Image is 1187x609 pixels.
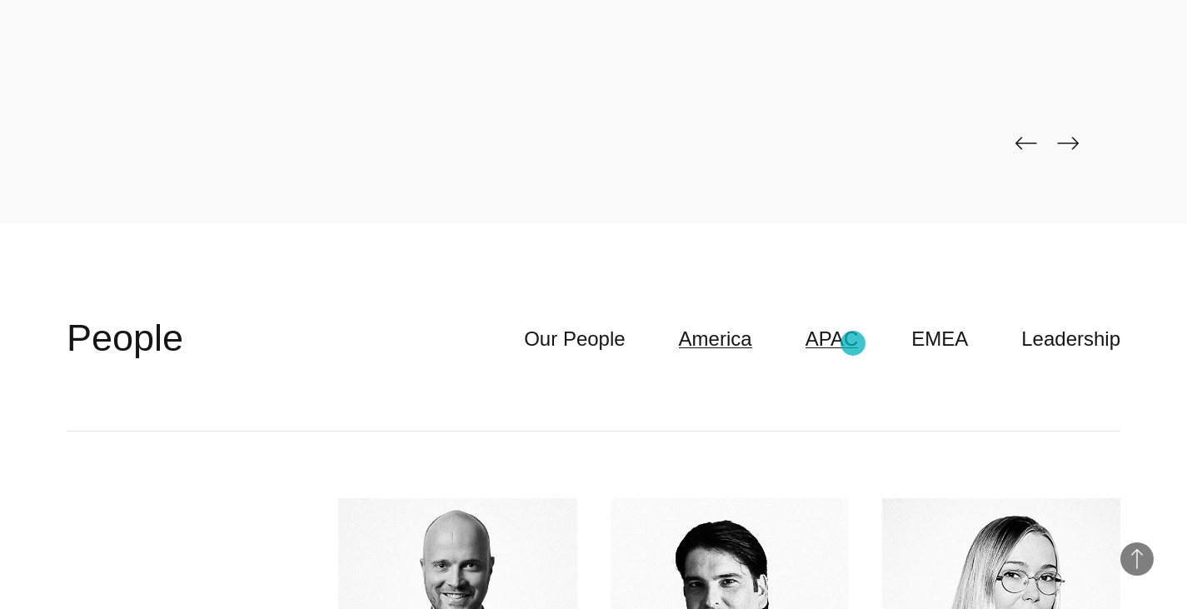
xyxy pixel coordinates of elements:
[805,323,859,355] a: APAC
[524,323,625,355] a: Our People
[1057,137,1079,150] img: page-next-black.png
[1120,542,1154,576] button: Back to Top
[67,313,183,363] h2: People
[1015,137,1037,150] img: page-back-black.png
[679,323,752,355] a: America
[911,323,968,355] a: EMEA
[1021,323,1120,355] a: Leadership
